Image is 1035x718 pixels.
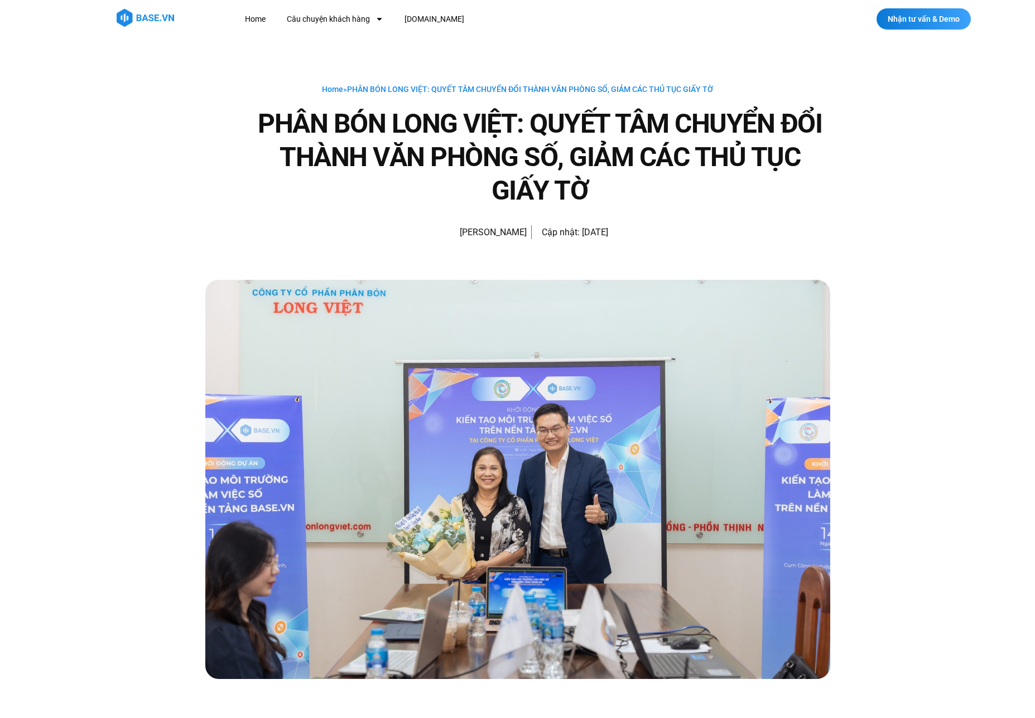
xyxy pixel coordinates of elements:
[322,85,713,94] span: »
[237,9,274,30] a: Home
[888,15,960,23] span: Nhận tư vấn & Demo
[250,107,830,207] h1: PHÂN BÓN LONG VIỆT: QUYẾT TÂM CHUYỂN ĐỔI THÀNH VĂN PHÒNG SỐ, GIẢM CÁC THỦ TỤC GIẤY TỜ
[278,9,392,30] a: Câu chuyện khách hàng
[427,219,527,246] a: Picture of Đoàn Đức [PERSON_NAME]
[877,8,971,30] a: Nhận tư vấn & Demo
[237,9,669,30] nav: Menu
[454,225,527,240] span: [PERSON_NAME]
[542,227,580,237] span: Cập nhật:
[322,85,343,94] a: Home
[396,9,473,30] a: [DOMAIN_NAME]
[582,227,608,237] time: [DATE]
[347,85,713,94] span: PHÂN BÓN LONG VIỆT: QUYẾT TÂM CHUYỂN ĐỔI THÀNH VĂN PHÒNG SỐ, GIẢM CÁC THỦ TỤC GIẤY TỜ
